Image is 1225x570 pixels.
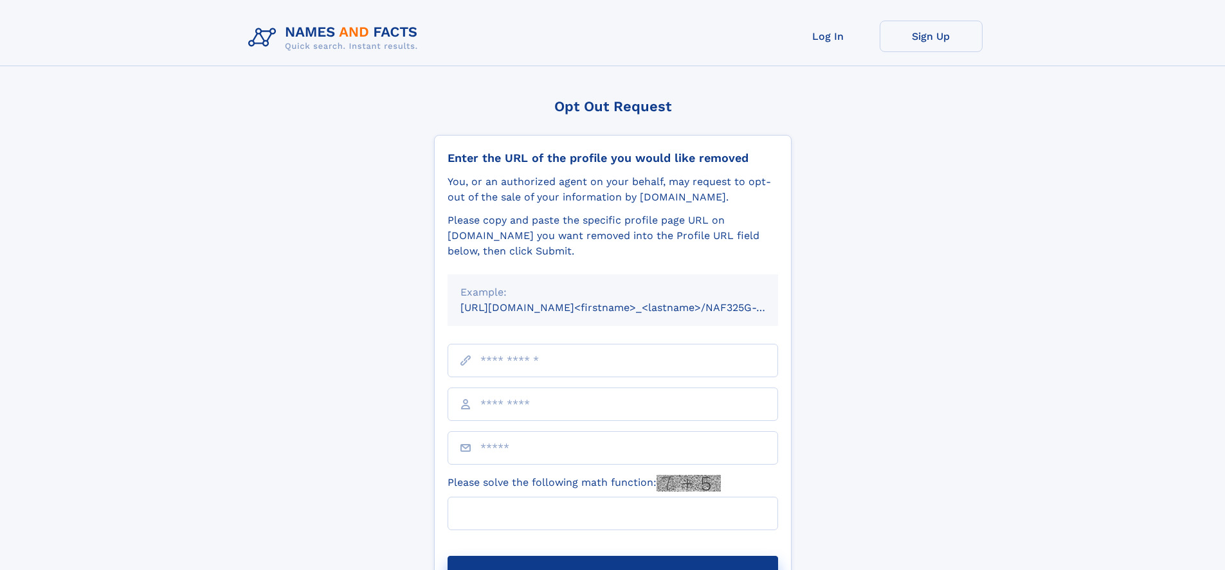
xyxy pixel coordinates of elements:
[777,21,880,52] a: Log In
[448,151,778,165] div: Enter the URL of the profile you would like removed
[460,285,765,300] div: Example:
[243,21,428,55] img: Logo Names and Facts
[434,98,792,114] div: Opt Out Request
[448,174,778,205] div: You, or an authorized agent on your behalf, may request to opt-out of the sale of your informatio...
[448,475,721,492] label: Please solve the following math function:
[460,301,803,314] small: [URL][DOMAIN_NAME]<firstname>_<lastname>/NAF325G-xxxxxxxx
[880,21,983,52] a: Sign Up
[448,213,778,259] div: Please copy and paste the specific profile page URL on [DOMAIN_NAME] you want removed into the Pr...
